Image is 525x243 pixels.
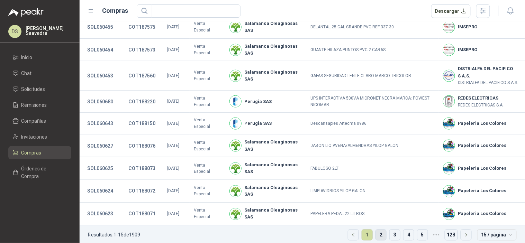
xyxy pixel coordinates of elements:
[8,114,71,128] a: Compañías
[190,203,225,226] td: Venta Especial
[230,70,241,82] img: Company Logo
[443,96,455,107] img: Company Logo
[8,25,21,38] div: DS
[167,73,179,78] span: [DATE]
[125,185,159,197] button: COT188072
[403,230,414,241] li: 4
[306,39,439,62] td: GUANTE HILAZA PUNTOS PVC 2 CARAS
[167,47,179,52] span: [DATE]
[8,130,71,143] a: Invitaciones
[348,230,359,241] li: Página anterior
[244,161,302,176] b: Salamanca Oleaginosas SAS
[481,230,513,240] span: 15 / página
[190,113,225,134] td: Venta Especial
[230,140,241,151] img: Company Logo
[458,142,507,149] b: Papeleria Los Colores
[375,230,387,241] li: 2
[167,166,179,171] span: [DATE]
[458,80,521,86] p: DISTRIALFA DEL PACIFICO S.A.S.
[8,99,71,112] a: Remisiones
[125,140,159,152] button: COT188076
[8,67,71,80] a: Chat
[431,230,442,241] span: •••
[21,54,33,61] span: Inicio
[389,230,400,241] li: 3
[21,165,65,180] span: Órdenes de Compra
[125,162,159,175] button: COT188073
[390,230,400,240] a: 3
[84,44,117,56] button: SOL060454
[306,61,439,91] td: GAFAS SEGURIDAD LENTE CLARO MARCO TRICOLOR
[306,91,439,113] td: UPS INTERACTIVA 500VA MICRONET NEGRA MARCA: POWEST NICOMAR
[306,113,439,134] td: Descansapies Artecma 0986
[167,25,179,29] span: [DATE]
[8,83,71,96] a: Solicitudes
[306,157,439,180] td: FABULOSO 2LT
[230,21,241,33] img: Company Logo
[84,185,117,197] button: SOL060624
[230,118,241,129] img: Company Logo
[84,117,117,130] button: SOL060643
[125,21,159,33] button: COT187575
[244,43,302,57] b: Salamanca Oleaginosas SAS
[458,102,504,109] p: REDES ELECTRICAS S.A.
[167,189,179,194] span: [DATE]
[190,61,225,91] td: Venta Especial
[443,70,455,82] img: Company Logo
[306,134,439,157] td: JABON LIQ AVENA/ALMENDRAS YILOP GALON
[306,16,439,39] td: DELANTAL 25 CAL GRANDE PVC REF 337-30
[458,165,507,172] b: Papeleria Los Colores
[125,69,159,82] button: COT187560
[21,85,45,93] span: Solicitudes
[190,157,225,180] td: Venta Especial
[362,230,372,240] a: 1
[21,69,32,77] span: Chat
[167,212,179,216] span: [DATE]
[404,230,414,240] a: 4
[8,146,71,159] a: Compras
[8,8,44,17] img: Logo peakr
[458,188,507,195] b: Papeleria Los Colores
[21,133,47,141] span: Invitaciones
[443,21,455,33] img: Company Logo
[230,163,241,174] img: Company Logo
[244,20,302,34] b: Salamanca Oleaginosas SAS
[443,186,455,197] img: Company Logo
[84,162,117,175] button: SOL060625
[84,69,117,82] button: SOL060453
[230,44,241,56] img: Company Logo
[445,230,458,240] a: 128
[125,208,159,220] button: COT188071
[443,163,455,174] img: Company Logo
[376,230,386,240] a: 2
[244,98,272,105] b: Perugia SAS
[443,208,455,220] img: Company Logo
[244,207,302,221] b: Salamanca Oleaginosas SAS
[190,134,225,157] td: Venta Especial
[26,26,71,36] p: [PERSON_NAME] Saavedra
[190,39,225,62] td: Venta Especial
[84,21,117,33] button: SOL060455
[458,65,521,80] b: DISTRIALFA DEL PACIFICO S.A.S.
[306,203,439,226] td: PAPELERA PEDAL 22 LITROS
[125,95,159,108] button: COT188220
[461,230,472,241] li: Página siguiente
[167,99,179,104] span: [DATE]
[84,140,117,152] button: SOL060627
[125,44,159,56] button: COT187573
[244,139,302,153] b: Salamanca Oleaginosas SAS
[443,118,455,129] img: Company Logo
[477,230,517,241] div: tamaño de página
[84,95,117,108] button: SOL060680
[458,211,507,217] b: Papeleria Los Colores
[8,51,71,64] a: Inicio
[458,120,507,127] b: Papeleria Los Colores
[102,6,128,16] h1: Compras
[445,230,458,241] li: 128
[244,69,302,83] b: Salamanca Oleaginosas SAS
[190,16,225,39] td: Venta Especial
[244,120,272,127] b: Perugia SAS
[167,143,179,148] span: [DATE]
[461,230,471,240] button: right
[443,140,455,151] img: Company Logo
